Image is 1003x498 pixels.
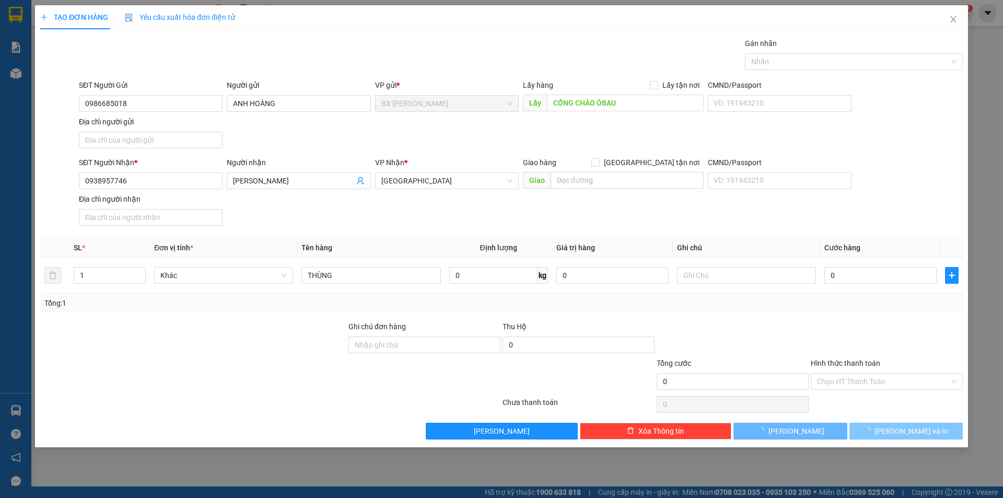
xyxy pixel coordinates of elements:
input: Dọc đường [547,95,704,111]
span: Lấy hàng [523,81,553,89]
label: Hình thức thanh toán [811,359,880,367]
span: Xóa Thông tin [638,425,684,437]
span: [GEOGRAPHIC_DATA] tận nơi [600,157,704,168]
span: Lấy tận nơi [658,79,704,91]
button: delete [44,267,61,284]
div: SĐT Người Gửi [79,79,223,91]
span: SL [74,244,82,252]
button: [PERSON_NAME] [733,423,847,439]
input: Địa chỉ của người gửi [79,132,223,148]
span: Gửi: [9,10,25,21]
div: VP gửi [375,79,519,91]
span: Đơn vị tính [154,244,193,252]
span: Tên hàng [301,244,332,252]
span: loading [864,427,875,434]
span: DĐ: [9,49,24,60]
div: CMND/Passport [708,79,852,91]
span: user-add [356,177,365,185]
button: [PERSON_NAME] [426,423,578,439]
input: Ghi chú đơn hàng [348,337,500,353]
div: CMND/Passport [708,157,852,168]
span: Thu Hộ [503,322,527,331]
span: Cước hàng [824,244,860,252]
label: Ghi chú đơn hàng [348,322,406,331]
span: [PERSON_NAME] [768,425,824,437]
span: Giao hàng [523,158,556,167]
span: Yêu cầu xuất hóa đơn điện tử [125,13,235,21]
button: [PERSON_NAME] và In [849,423,963,439]
div: Người nhận [227,157,370,168]
span: [DEMOGRAPHIC_DATA][GEOGRAPHIC_DATA] [9,60,174,97]
span: delete [627,427,634,435]
span: VP Nhận [375,158,404,167]
span: Giao [523,172,551,189]
div: 0908679599 [9,34,174,49]
img: icon [125,14,133,22]
div: Địa chỉ người gửi [79,116,223,128]
span: Định lượng [480,244,517,252]
input: VD: Bàn, Ghế [301,267,440,284]
span: Sài Gòn [381,173,512,189]
input: Dọc đường [551,172,704,189]
span: [PERSON_NAME] [474,425,530,437]
button: deleteXóa Thông tin [580,423,732,439]
div: BX [PERSON_NAME] [9,9,174,21]
span: loading [757,427,768,434]
span: Giá trị hàng [556,244,595,252]
span: Tổng cước [657,359,691,367]
span: Khác [160,268,287,283]
span: TẠO ĐƠN HÀNG [40,13,108,21]
span: kg [538,267,548,284]
span: close [949,15,958,24]
div: SĐT Người Nhận [79,157,223,168]
span: plus [946,271,958,280]
span: [PERSON_NAME] và In [875,425,948,437]
input: 0 [556,267,669,284]
input: Ghi Chú [677,267,816,284]
label: Gán nhãn [745,39,777,48]
th: Ghi chú [673,238,820,258]
div: Địa chỉ người nhận [79,193,223,205]
button: plus [945,267,959,284]
div: Chưa thanh toán [501,397,656,415]
div: Tổng: 1 [44,297,387,309]
button: Close [939,5,968,34]
span: BX Cao Lãnh [381,96,512,111]
div: Người gửi [227,79,370,91]
span: Lấy [523,95,547,111]
div: [PERSON_NAME] [9,21,174,34]
input: Địa chỉ của người nhận [79,209,223,226]
span: plus [40,14,48,21]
